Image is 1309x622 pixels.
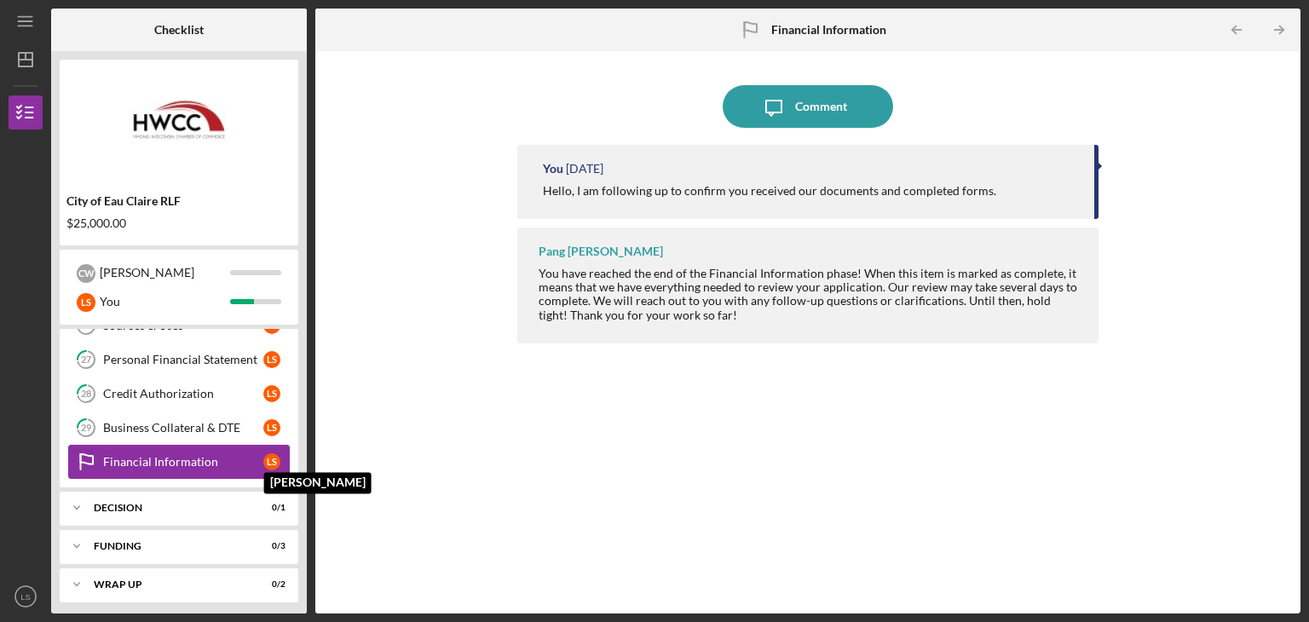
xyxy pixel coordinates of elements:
a: 28Credit AuthorizationLS [68,377,290,411]
div: 0 / 2 [255,579,285,590]
tspan: 28 [81,389,91,400]
button: Comment [723,85,893,128]
a: 27Personal Financial StatementLS [68,343,290,377]
a: Financial InformationLS[PERSON_NAME] [68,445,290,479]
b: Financial Information [771,23,886,37]
div: C W [77,264,95,283]
div: Pang [PERSON_NAME] [539,245,663,258]
div: L S [263,385,280,402]
div: L S [263,453,280,470]
div: Comment [795,85,847,128]
button: LS [9,579,43,613]
time: 2025-09-24 13:17 [566,162,603,176]
div: You have reached the end of the Financial Information phase! When this item is marked as complete... [539,267,1081,321]
div: Hello, I am following up to confirm you received our documents and completed forms. [543,184,996,198]
div: Business Collateral & DTE [103,421,263,435]
div: 0 / 3 [255,541,285,551]
div: Financial Information [103,455,263,469]
div: Decision [94,503,243,513]
div: Funding [94,541,243,551]
div: Credit Authorization [103,387,263,400]
div: $25,000.00 [66,216,291,230]
tspan: 29 [81,423,92,434]
text: LS [20,592,31,602]
div: You [100,287,230,316]
div: You [543,162,563,176]
div: City of Eau Claire RLF [66,194,291,208]
div: 0 / 1 [255,503,285,513]
tspan: 26 [81,320,92,331]
div: [PERSON_NAME] [100,258,230,287]
img: Product logo [60,68,298,170]
div: L S [77,293,95,312]
a: 29Business Collateral & DTELS [68,411,290,445]
div: Personal Financial Statement [103,353,263,366]
div: L S [263,351,280,368]
tspan: 27 [81,354,92,366]
div: Wrap Up [94,579,243,590]
div: L S [263,419,280,436]
b: Checklist [154,23,204,37]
